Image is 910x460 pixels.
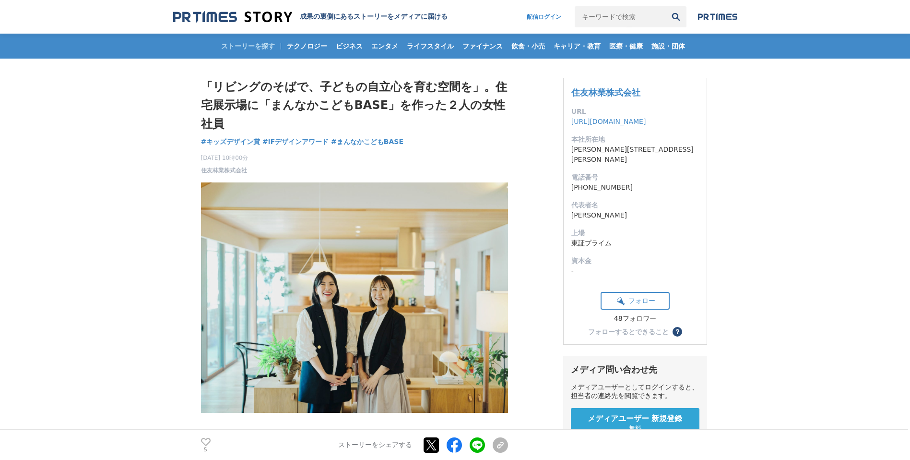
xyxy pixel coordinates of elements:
a: #キッズデザイン賞 [201,137,260,147]
a: [URL][DOMAIN_NAME] [571,118,646,125]
dt: URL [571,107,699,117]
span: 医療・健康 [605,42,647,50]
div: 48フォロワー [601,315,670,323]
div: メディア問い合わせ先 [571,364,699,375]
span: テクノロジー [283,42,331,50]
button: フォロー [601,292,670,310]
img: thumbnail_b74e13d0-71d4-11f0-8cd6-75e66c4aab62.jpg [201,182,508,413]
h2: 成果の裏側にあるストーリーをメディアに届ける [300,12,448,21]
a: 配信ログイン [517,6,571,27]
dt: 本社所在地 [571,134,699,145]
span: 施設・団体 [648,42,689,50]
a: 住友林業株式会社 [571,87,640,97]
span: #キッズデザイン賞 [201,137,260,146]
span: キャリア・教育 [550,42,604,50]
a: メディアユーザー 新規登録 無料 [571,408,699,438]
a: 住友林業株式会社 [201,166,247,175]
dt: 代表者名 [571,200,699,210]
a: 成果の裏側にあるストーリーをメディアに届ける 成果の裏側にあるストーリーをメディアに届ける [173,11,448,24]
dd: [PHONE_NUMBER] [571,182,699,193]
img: prtimes [698,13,737,21]
span: [DATE] 10時00分 [201,154,248,162]
input: キーワードで検索 [575,6,665,27]
span: ファイナンス [459,42,507,50]
a: 飲食・小売 [508,34,549,59]
a: エンタメ [367,34,402,59]
dt: 資本金 [571,256,699,266]
span: 飲食・小売 [508,42,549,50]
a: ライフスタイル [403,34,458,59]
span: メディアユーザー 新規登録 [588,414,683,424]
a: テクノロジー [283,34,331,59]
span: #まんなかこどもBASE [331,137,403,146]
dd: 東証プライム [571,238,699,248]
dt: 電話番号 [571,172,699,182]
p: 5 [201,447,211,452]
a: 施設・団体 [648,34,689,59]
div: フォローするとできること [588,328,669,335]
dd: [PERSON_NAME][STREET_ADDRESS][PERSON_NAME] [571,145,699,165]
span: ライフスタイル [403,42,458,50]
button: ？ [673,327,682,337]
h1: 「リビングのそばで、子どもの自立心を育む空間を」。住宅展示場に「まんなかこどもBASE」を作った２人の女性社員 [201,78,508,133]
dt: 上場 [571,228,699,238]
a: 医療・健康 [605,34,647,59]
img: 成果の裏側にあるストーリーをメディアに届ける [173,11,292,24]
span: ビジネス [332,42,366,50]
p: ストーリーをシェアする [338,441,412,449]
a: キャリア・教育 [550,34,604,59]
div: メディアユーザーとしてログインすると、担当者の連絡先を閲覧できます。 [571,383,699,400]
span: エンタメ [367,42,402,50]
dd: - [571,266,699,276]
button: 検索 [665,6,686,27]
a: #iFデザインアワード [262,137,329,147]
span: ？ [674,328,681,335]
span: 無料 [629,424,641,433]
a: ファイナンス [459,34,507,59]
span: #iFデザインアワード [262,137,329,146]
a: ビジネス [332,34,366,59]
a: #まんなかこどもBASE [331,137,403,147]
dd: [PERSON_NAME] [571,210,699,220]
